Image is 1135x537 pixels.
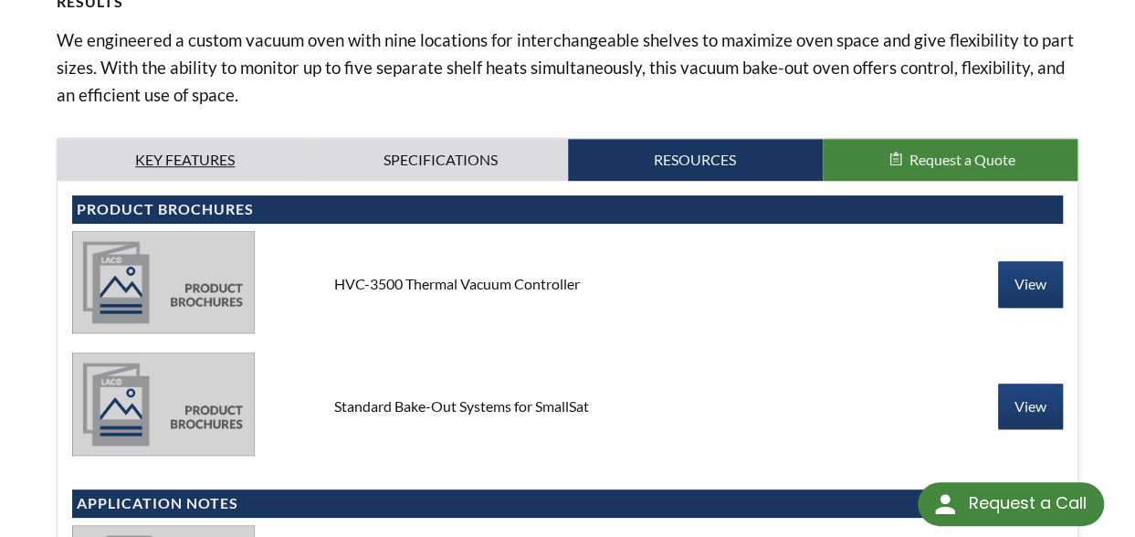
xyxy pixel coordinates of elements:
[72,231,255,333] img: product_brochures-81b49242bb8394b31c113ade466a77c846893fb1009a796a1a03a1a1c57cbc37.jpg
[998,384,1063,429] a: View
[320,274,814,294] div: HVC-3500 Thermal Vacuum Controller
[918,482,1104,526] div: Request a Call
[77,200,1058,219] h4: Product Brochures
[57,26,1078,109] p: We engineered a custom vacuum oven with nine locations for interchangeable shelves to maximize ov...
[823,139,1077,181] button: Request a Quote
[58,139,312,181] a: Key Features
[930,490,960,519] img: round button
[998,261,1063,307] a: View
[909,151,1015,168] span: Request a Quote
[72,353,255,455] img: product_brochures-81b49242bb8394b31c113ade466a77c846893fb1009a796a1a03a1a1c57cbc37.jpg
[968,482,1086,524] div: Request a Call
[312,139,567,181] a: Specifications
[320,396,814,416] div: Standard Bake-Out Systems for SmallSat
[568,139,823,181] a: Resources
[77,494,1058,513] h4: Application Notes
